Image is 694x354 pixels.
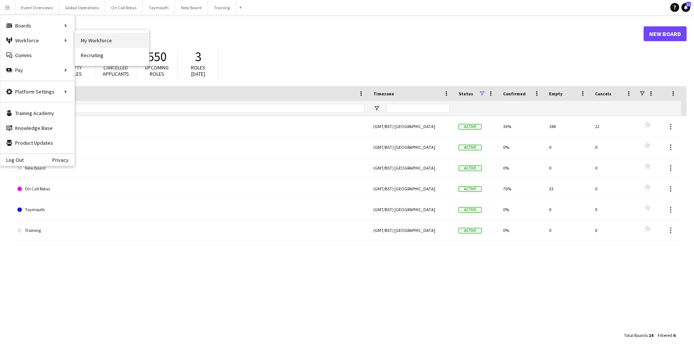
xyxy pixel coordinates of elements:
[459,124,482,130] span: Active
[0,157,24,163] a: Log Out
[105,0,143,15] button: On Call Rotas
[499,199,545,220] div: 0%
[17,220,364,241] a: Training
[208,0,236,15] button: Training
[369,178,454,199] div: (GMT/BST) [GEOGRAPHIC_DATA]
[0,48,75,63] a: Comms
[591,220,637,240] div: 0
[369,199,454,220] div: (GMT/BST) [GEOGRAPHIC_DATA]
[0,63,75,78] div: Pay
[369,220,454,240] div: (GMT/BST) [GEOGRAPHIC_DATA]
[369,137,454,157] div: (GMT/BST) [GEOGRAPHIC_DATA]
[499,158,545,178] div: 0%
[0,84,75,99] div: Platform Settings
[499,116,545,137] div: 36%
[644,26,687,41] a: New Board
[373,105,380,112] button: Open Filter Menu
[103,64,129,77] span: Cancelled applicants
[148,49,166,65] span: 550
[369,116,454,137] div: (GMT/BST) [GEOGRAPHIC_DATA]
[145,64,169,77] span: Upcoming roles
[649,332,653,338] span: 14
[545,178,591,199] div: 33
[658,328,675,342] div: :
[545,158,591,178] div: 0
[0,33,75,48] div: Workforce
[499,220,545,240] div: 0%
[17,137,364,158] a: Global Operations
[459,207,482,213] span: Active
[549,91,562,96] span: Empty
[499,137,545,157] div: 0%
[459,91,473,96] span: Status
[0,135,75,150] a: Product Updates
[545,116,591,137] div: 184
[545,199,591,220] div: 0
[545,220,591,240] div: 0
[17,178,364,199] a: On Call Rotas
[0,106,75,121] a: Training Academy
[459,165,482,171] span: Active
[13,28,644,39] h1: Boards
[624,328,653,342] div: :
[195,49,201,65] span: 3
[0,121,75,135] a: Knowledge Base
[0,18,75,33] div: Boards
[624,332,648,338] span: Total Boards
[591,116,637,137] div: 22
[387,104,450,113] input: Timezone Filter Input
[545,137,591,157] div: 0
[373,91,394,96] span: Timezone
[191,64,205,77] span: Roles [DATE]
[143,0,175,15] button: Taymouth
[175,0,208,15] button: New Board
[459,186,482,192] span: Active
[31,104,364,113] input: Board name Filter Input
[681,3,690,12] a: 12
[591,137,637,157] div: 0
[75,33,149,48] a: My Workforce
[591,178,637,199] div: 0
[59,0,105,15] button: Global Operations
[15,0,59,15] button: Event Overviews
[17,116,364,137] a: Event Overviews
[52,157,75,163] a: Privacy
[499,178,545,199] div: 76%
[686,2,691,7] span: 12
[369,158,454,178] div: (GMT/BST) [GEOGRAPHIC_DATA]
[459,145,482,150] span: Active
[75,48,149,63] a: Recruiting
[591,199,637,220] div: 0
[595,91,611,96] span: Cancels
[658,332,672,338] span: Filtered
[17,158,364,178] a: New Board
[591,158,637,178] div: 0
[459,228,482,233] span: Active
[503,91,526,96] span: Confirmed
[673,332,675,338] span: 6
[17,199,364,220] a: Taymouth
